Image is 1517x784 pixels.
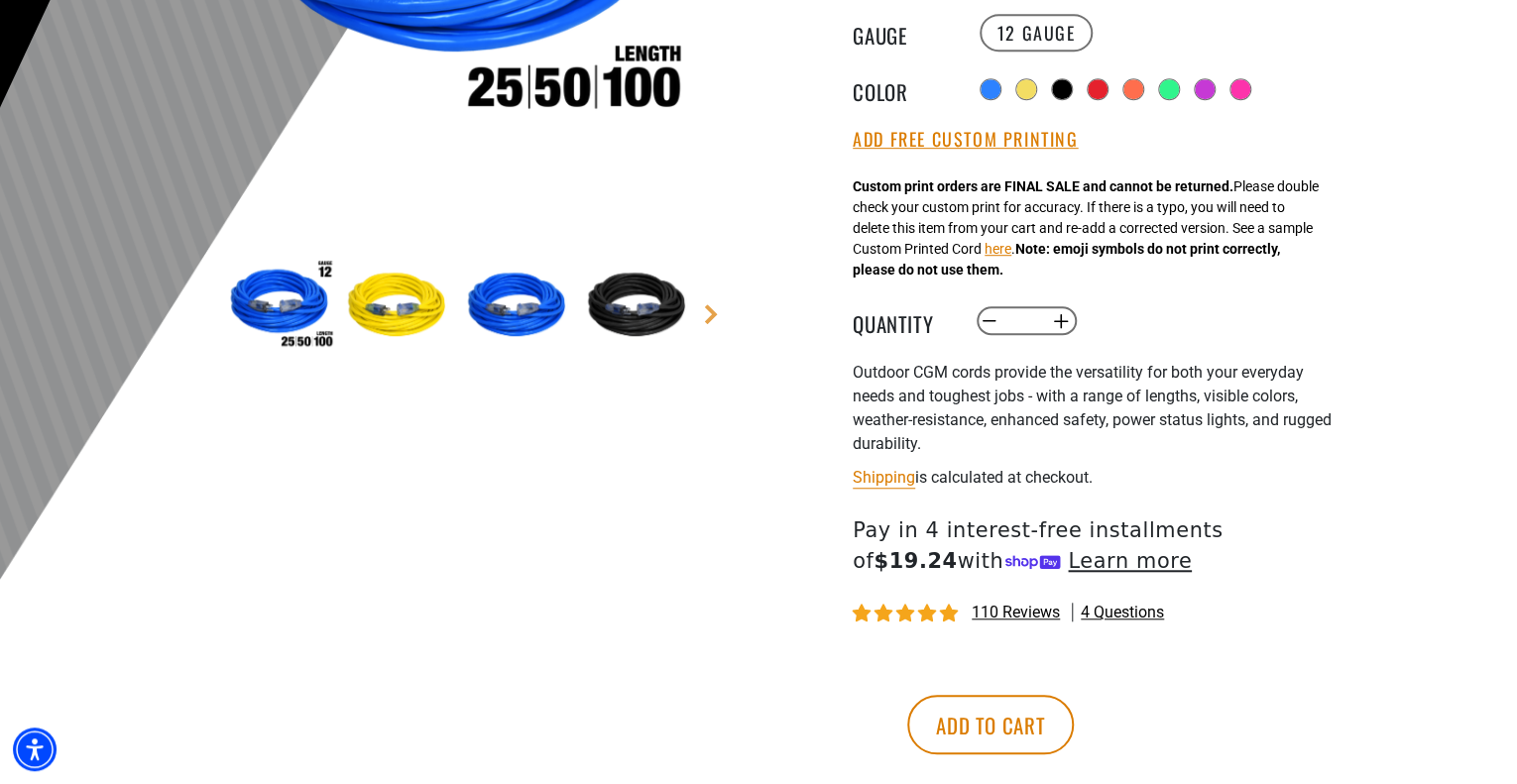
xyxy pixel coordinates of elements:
[853,308,952,334] label: Quantity
[13,728,57,771] div: Accessibility Menu
[972,603,1060,621] span: 110 reviews
[342,249,457,364] img: Yellow
[853,241,1280,278] strong: Note: emoji symbols do not print correctly, please do not use them.
[853,605,962,623] span: 4.81 stars
[853,178,1233,194] strong: Custom print orders are FINAL SALE and cannot be returned.
[980,14,1094,52] label: 12 Gauge
[853,464,1339,491] div: is calculated at checkout.
[1081,602,1164,623] span: 4 questions
[853,176,1319,280] div: Please double check your custom print for accuracy. If there is a typo, you will need to delete t...
[582,249,697,364] img: Black
[462,249,577,364] img: Blue
[985,239,1011,260] button: here
[853,468,915,487] a: Shipping
[907,695,1074,754] button: Add to cart
[853,76,952,102] legend: Color
[853,129,1078,151] button: Add Free Custom Printing
[853,20,952,46] legend: Gauge
[853,363,1332,453] span: Outdoor CGM cords provide the versatility for both your everyday needs and toughest jobs - with a...
[701,304,721,324] a: Next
